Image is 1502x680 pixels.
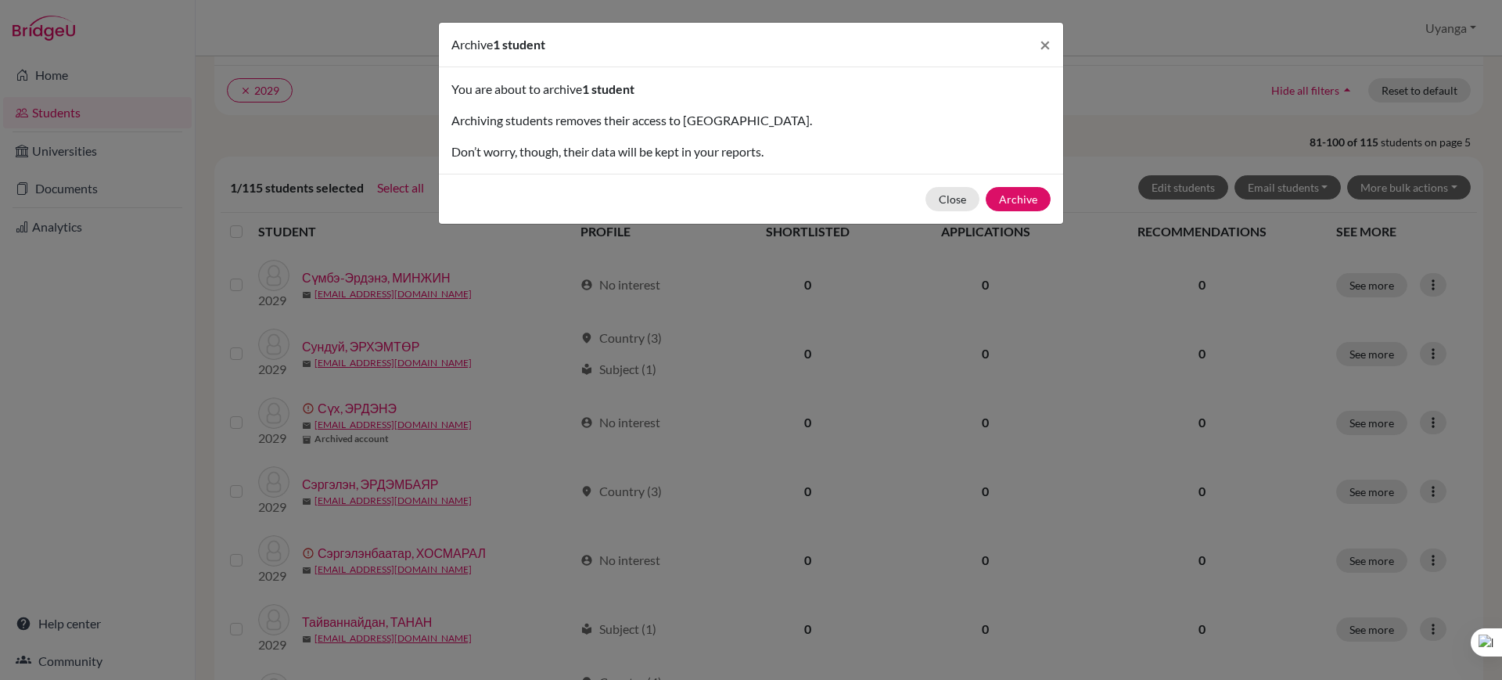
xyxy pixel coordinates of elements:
[451,111,1051,130] p: Archiving students removes their access to [GEOGRAPHIC_DATA].
[925,187,979,211] button: Close
[451,80,1051,99] p: You are about to archive
[986,187,1051,211] button: Archive
[582,81,634,96] span: 1 student
[451,142,1051,161] p: Don’t worry, though, their data will be kept in your reports.
[493,37,545,52] span: 1 student
[451,37,493,52] span: Archive
[1040,33,1051,56] span: ×
[1027,23,1063,67] button: Close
